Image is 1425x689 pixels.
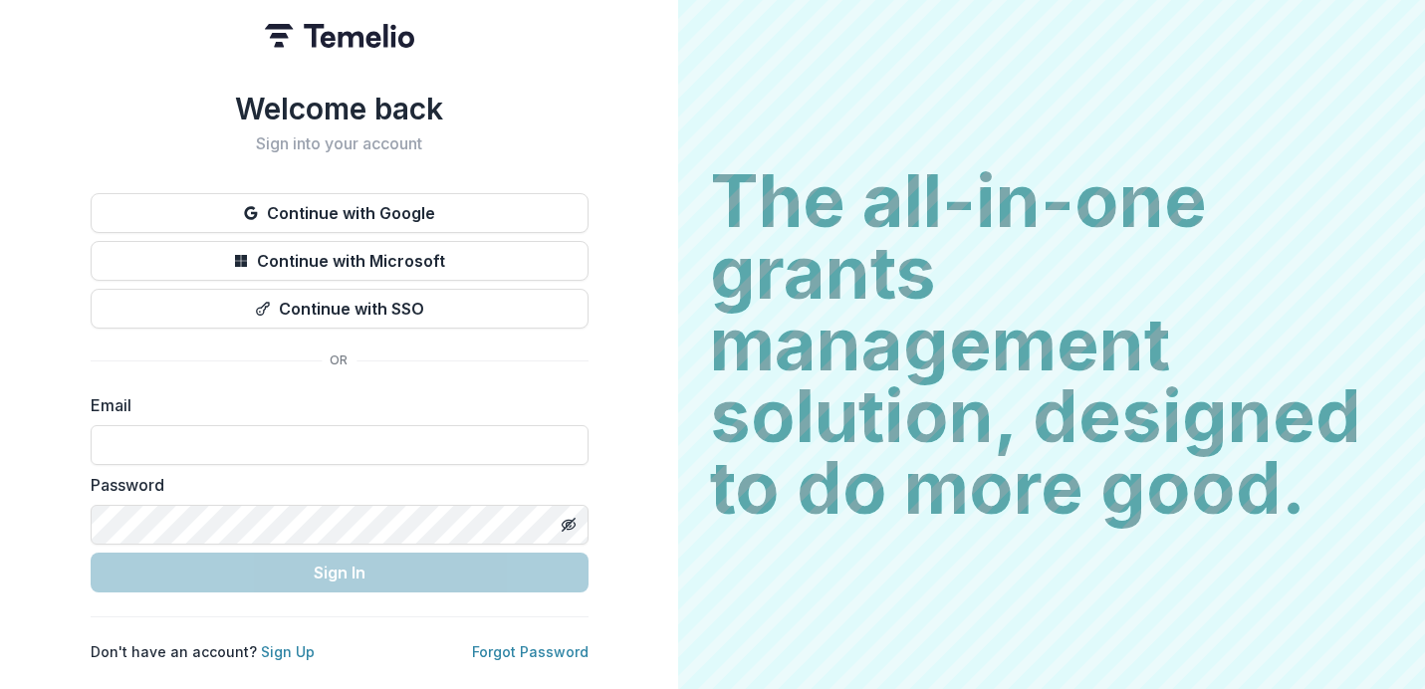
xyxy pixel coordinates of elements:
button: Sign In [91,553,589,592]
button: Continue with Microsoft [91,241,589,281]
h1: Welcome back [91,91,589,126]
button: Continue with Google [91,193,589,233]
h2: Sign into your account [91,134,589,153]
label: Password [91,473,577,497]
a: Forgot Password [472,643,589,660]
label: Email [91,393,577,417]
button: Toggle password visibility [553,509,585,541]
a: Sign Up [261,643,315,660]
p: Don't have an account? [91,641,315,662]
button: Continue with SSO [91,289,589,329]
img: Temelio [265,24,414,48]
